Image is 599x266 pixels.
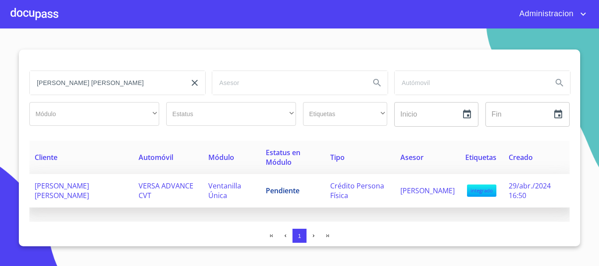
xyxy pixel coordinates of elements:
button: Search [549,72,570,93]
button: 1 [292,229,307,243]
span: Crédito Persona Física [330,181,384,200]
span: Cliente [35,153,57,162]
input: search [395,71,546,95]
input: search [30,71,181,95]
span: Creado [509,153,533,162]
span: integrado [467,184,496,197]
button: Search [367,72,388,93]
span: Módulo [208,153,234,162]
span: [PERSON_NAME] [PERSON_NAME] [35,181,89,200]
input: search [212,71,363,95]
span: Ventanilla Única [208,181,241,200]
div: ​ [166,102,296,126]
button: clear input [184,72,205,93]
span: Estatus en Módulo [266,148,300,167]
span: VERSA ADVANCE CVT [139,181,193,200]
span: Asesor [400,153,424,162]
span: Administracion [513,7,578,21]
span: 29/abr./2024 16:50 [509,181,551,200]
span: 1 [298,233,301,239]
span: Tipo [330,153,345,162]
span: [PERSON_NAME] [400,186,455,195]
div: ​ [29,102,159,126]
button: account of current user [513,7,588,21]
span: Pendiente [266,186,299,195]
span: Automóvil [139,153,173,162]
span: Etiquetas [465,153,496,162]
div: ​ [303,102,387,126]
